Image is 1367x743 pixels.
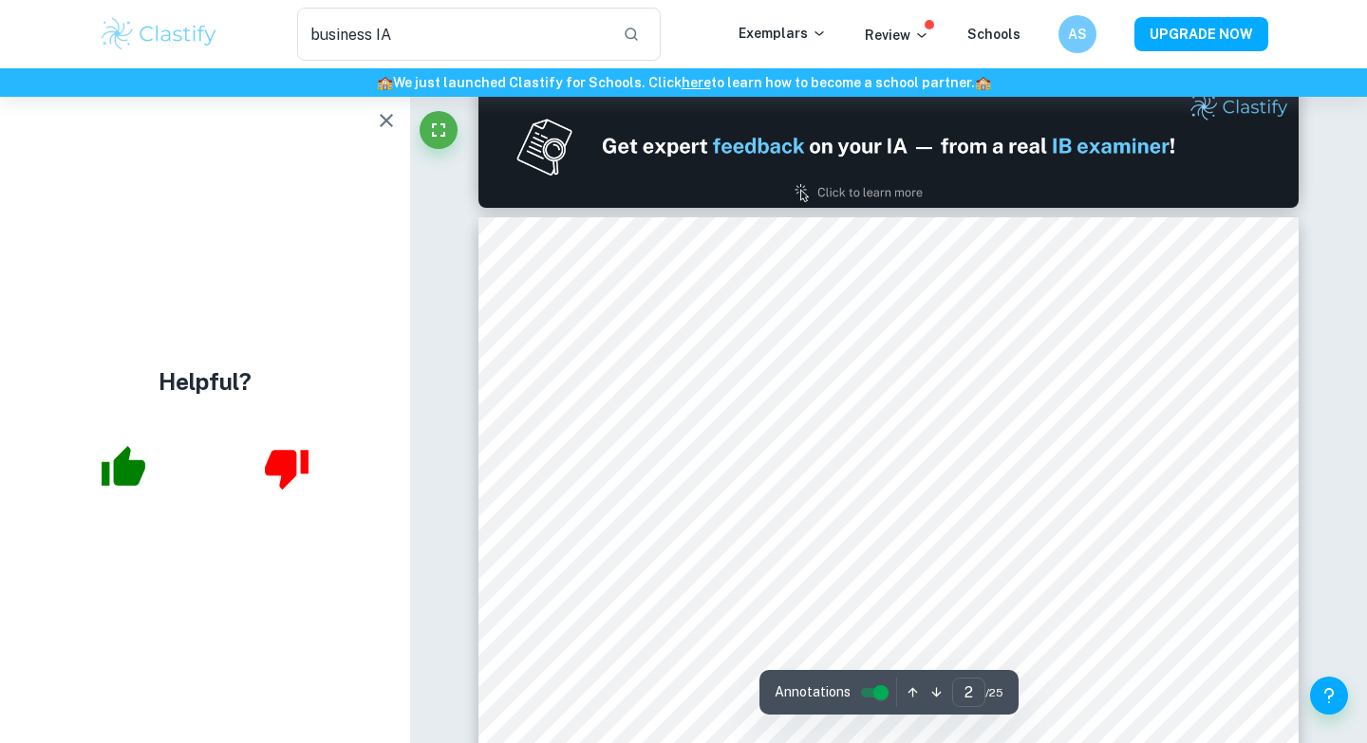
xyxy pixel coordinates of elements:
[1134,17,1268,51] button: UPGRADE NOW
[682,75,711,90] a: here
[967,27,1021,42] a: Schools
[975,75,991,90] span: 🏫
[297,8,608,61] input: Search for any exemplars...
[985,684,1003,701] span: / 25
[775,682,851,702] span: Annotations
[865,25,929,46] p: Review
[739,23,827,44] p: Exemplars
[1310,677,1348,715] button: Help and Feedback
[99,15,219,53] img: Clastify logo
[420,111,458,149] button: Fullscreen
[1058,15,1096,53] button: AS
[159,364,252,399] h4: Helpful?
[377,75,393,90] span: 🏫
[4,72,1363,93] h6: We just launched Clastify for Schools. Click to learn how to become a school partner.
[478,84,1299,208] img: Ad
[1067,24,1089,45] h6: AS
